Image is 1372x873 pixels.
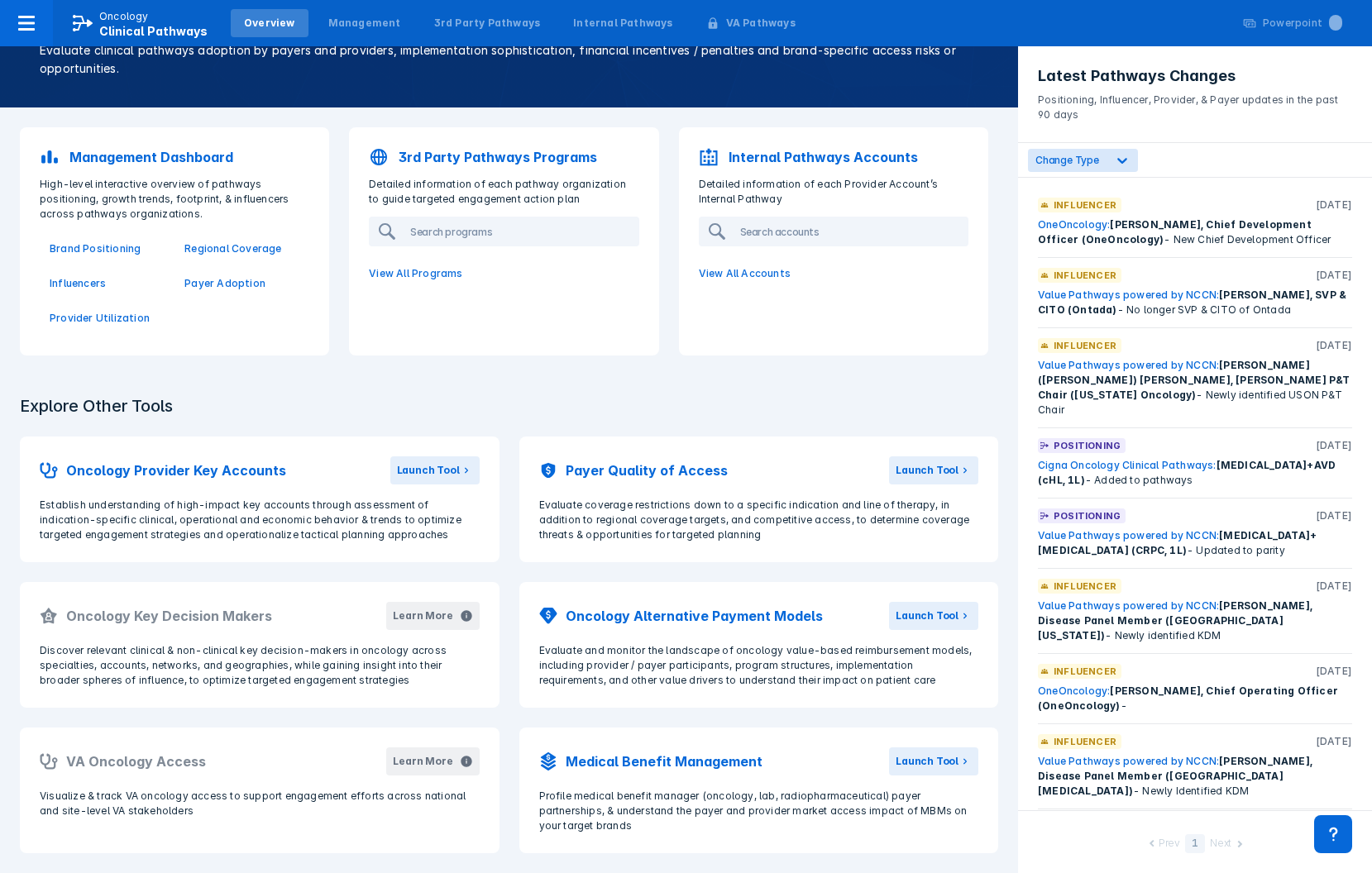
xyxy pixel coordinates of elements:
div: - Newly Identified KDM [1038,754,1352,799]
p: [DATE] [1316,508,1352,523]
div: - Updated to parity [1038,528,1352,558]
p: Internal Pathways Accounts [729,147,918,167]
div: Launch Tool [896,754,958,769]
div: Management [328,16,401,31]
p: Establish understanding of high-impact key accounts through assessment of indication-specific cli... [40,498,480,542]
h2: Oncology Provider Key Accounts [66,460,286,480]
a: Brand Positioning [50,241,165,256]
a: OneOncology: [1038,685,1110,697]
a: Regional Coverage [184,241,299,256]
a: Internal Pathways [560,9,686,37]
a: Management [315,9,414,37]
a: View All Programs [359,256,648,291]
p: Influencer [1054,579,1116,594]
a: Value Pathways powered by NCCN: [1038,529,1219,541]
a: Value Pathways powered by NCCN: [1038,599,1219,612]
p: Evaluate coverage restrictions down to a specific indication and line of therapy, in addition to ... [539,498,979,542]
p: Influencer [1054,268,1116,283]
p: Visualize & track VA oncology access to support engagement efforts across national and site-level... [40,789,480,818]
a: Overview [231,9,308,37]
p: [DATE] [1316,198,1352,212]
span: [PERSON_NAME], Disease Panel Member ([GEOGRAPHIC_DATA][US_STATE]) [1038,599,1312,642]
p: [DATE] [1316,664,1352,679]
p: Positioning [1054,508,1121,523]
a: Provider Utilization [50,311,165,326]
p: Influencer [1054,338,1116,353]
div: Overview [244,16,295,31]
p: Detailed information of each Provider Account’s Internal Pathway [689,177,978,207]
h3: Latest Pathways Changes [1038,66,1352,86]
p: Evaluate and monitor the landscape of oncology value-based reimbursement models, including provid... [539,643,979,688]
h2: VA Oncology Access [66,751,206,771]
button: Launch Tool [889,747,978,775]
div: - Newly identified USON P&T Chair [1038,358,1352,417]
div: Powerpoint [1263,16,1342,31]
p: Positioning, Influencer, Provider, & Payer updates in the past 90 days [1038,86,1352,122]
div: Learn More [393,608,452,623]
div: Internal Pathways [573,16,672,31]
button: Learn More [386,602,479,630]
p: High-level interactive overview of pathways positioning, growth trends, footprint, & influencers ... [30,177,319,222]
p: [DATE] [1316,579,1352,594]
p: Oncology [99,9,149,24]
a: Value Pathways powered by NCCN: [1038,755,1219,767]
div: VA Pathways [726,16,796,31]
p: [DATE] [1316,338,1352,353]
h2: Medical Benefit Management [566,751,762,771]
a: 3rd Party Pathways [421,9,554,37]
button: Launch Tool [390,456,480,484]
div: 1 [1185,834,1205,853]
p: Influencer [1054,198,1116,212]
input: Search programs [404,218,637,245]
div: - [1038,684,1352,713]
p: Management Dashboard [69,147,233,167]
div: Learn More [393,754,452,769]
a: Value Pathways powered by NCCN: [1038,359,1219,371]
div: Prev [1159,836,1180,853]
h2: Oncology Alternative Payment Models [566,606,823,626]
p: Detailed information of each pathway organization to guide targeted engagement action plan [359,177,648,207]
p: Evaluate clinical pathways adoption by payers and providers, implementation sophistication, finan... [40,41,978,78]
button: Learn More [386,747,479,775]
button: Launch Tool [889,456,978,484]
span: Change Type [1035,154,1099,166]
button: Launch Tool [889,602,978,630]
div: 3rd Party Pathways [434,16,541,31]
p: [DATE] [1316,734,1352,749]
p: Positioning [1054,438,1121,453]
div: Launch Tool [397,463,460,478]
div: Launch Tool [896,463,958,478]
p: Discover relevant clinical & non-clinical key decision-makers in oncology across specialties, acc... [40,643,480,688]
a: Payer Adoption [184,276,299,291]
div: Contact Support [1314,815,1352,853]
div: - Added to pathways [1038,458,1352,488]
a: Cigna Oncology Clinical Pathways: [1038,459,1217,471]
a: Management Dashboard [30,137,319,177]
h2: Oncology Key Decision Makers [66,606,272,626]
div: - New Chief Development Officer [1038,217,1352,247]
p: Influencer [1054,734,1116,749]
a: Influencers [50,276,165,291]
span: [PERSON_NAME] ([PERSON_NAME]) [PERSON_NAME], [PERSON_NAME] P&T Chair ([US_STATE] Oncology) [1038,359,1350,401]
span: [PERSON_NAME], Chief Operating Officer (OneOncology) [1038,685,1338,712]
a: OneOncology: [1038,218,1110,231]
p: [DATE] [1316,268,1352,283]
a: Value Pathways powered by NCCN: [1038,289,1219,301]
span: [PERSON_NAME], Disease Panel Member ([GEOGRAPHIC_DATA][MEDICAL_DATA]) [1038,755,1312,797]
h3: Explore Other Tools [10,385,183,427]
input: Search accounts [734,218,967,245]
h2: Payer Quality of Access [566,460,728,480]
p: 3rd Party Pathways Programs [399,147,597,167]
a: View All Accounts [689,256,978,291]
div: - Newly identified KDM [1038,599,1352,643]
div: Next [1210,836,1231,853]
a: 3rd Party Pathways Programs [359,137,648,177]
a: Internal Pathways Accounts [689,137,978,177]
